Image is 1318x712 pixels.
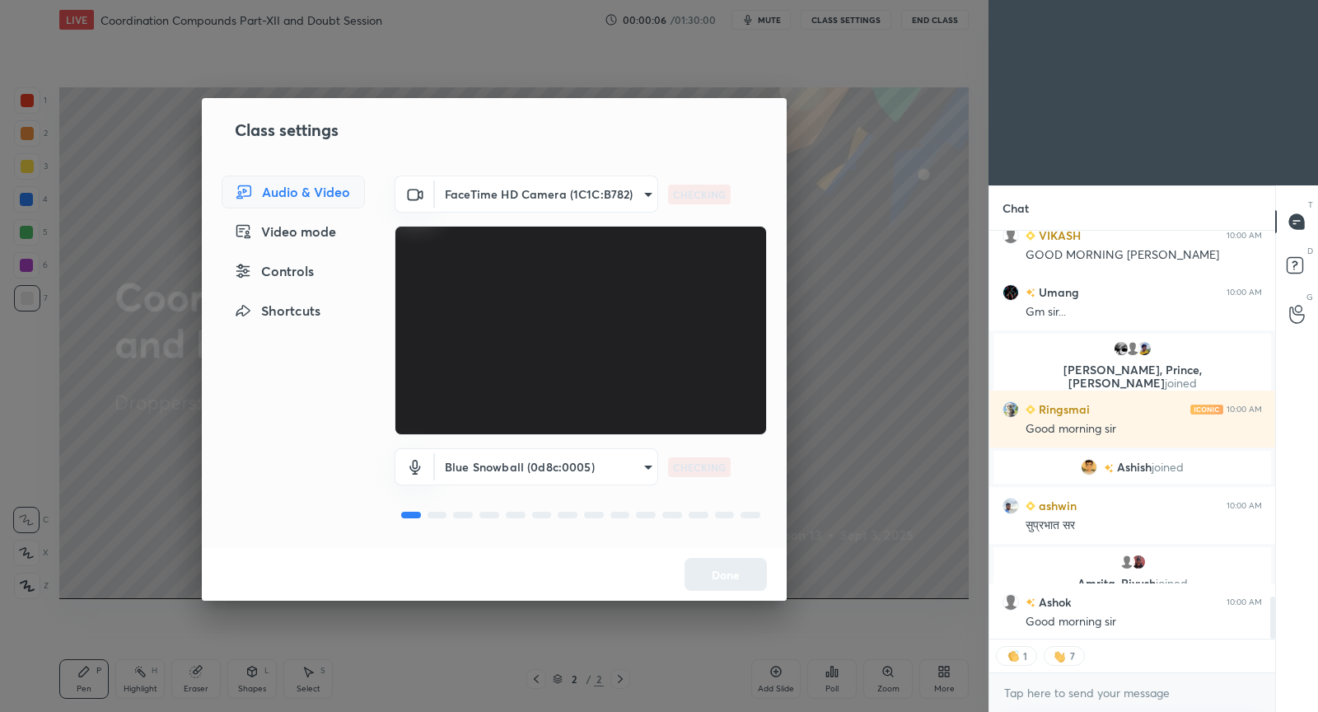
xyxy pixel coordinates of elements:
div: Controls [222,255,365,288]
img: default.png [1124,340,1141,357]
img: no-rating-badge.077c3623.svg [1104,464,1114,473]
img: default.png [1003,594,1019,611]
h6: Ringsmai [1035,400,1090,418]
div: 7 [1069,649,1076,663]
div: सुप्रभात सर [1026,518,1262,534]
img: iconic-light.a09c19a4.png [1190,405,1223,415]
img: default.png [1003,227,1019,244]
img: no-rating-badge.077c3623.svg [1026,598,1035,607]
p: Chat [989,186,1042,230]
div: FaceTime HD Camera (1C1C:B782) [435,448,658,485]
img: ca55389d15434115a017b11cfc43972f.jpg [1136,340,1152,357]
div: Good morning sir [1026,614,1262,630]
img: 4cd7835aa1134d259e64de6c0c21cfe5.jpg [1003,498,1019,514]
img: ddb2be7a3cf34ea9bbcf5a3505ba336e.jpg [1081,459,1097,475]
img: 3 [1003,284,1019,301]
div: 10:00 AM [1227,231,1262,241]
div: 10:00 AM [1227,597,1262,607]
img: f6555721721d424fafa535dcab205d34.jpg [1113,340,1129,357]
h6: Umang [1035,283,1079,301]
div: 10:00 AM [1227,501,1262,511]
span: joined [1156,575,1188,591]
div: 10:00 AM [1227,288,1262,297]
span: Ashish [1117,461,1152,474]
h2: Class settings [235,118,339,143]
img: 588bbdf175834457adbba8d36ca0ec9a.jpg [1003,401,1019,418]
div: 10:00 AM [1227,405,1262,415]
p: D [1307,245,1313,257]
p: CHECKING [673,187,726,202]
img: e4c724c9d7bc440e820731e27639afca.jpg [1130,554,1147,570]
div: 1 [1021,649,1028,663]
img: Learner_Badge_beginner_1_8b307cf2a0.svg [1026,501,1035,511]
div: FaceTime HD Camera (1C1C:B782) [435,176,658,213]
img: Learner_Badge_beginner_1_8b307cf2a0.svg [1026,231,1035,241]
h6: ashwin [1035,497,1077,514]
span: joined [1152,461,1184,474]
div: GOOD MORNING [PERSON_NAME] [1026,247,1262,264]
img: no-rating-badge.077c3623.svg [1026,288,1035,297]
h6: VIKASH [1035,227,1081,244]
p: [PERSON_NAME], Prince, [PERSON_NAME] [1003,363,1261,390]
img: default.png [1119,554,1135,570]
span: joined [1165,375,1197,391]
div: Gm sir... [1026,304,1262,321]
div: Audio & Video [222,176,365,208]
img: waving_hand.png [1053,648,1069,664]
p: CHECKING [673,460,726,475]
div: Video mode [222,215,365,248]
p: G [1306,291,1313,303]
p: T [1308,199,1313,211]
img: Learner_Badge_beginner_1_8b307cf2a0.svg [1026,405,1035,415]
div: Good morning sir [1026,421,1262,438]
h6: Ashok [1035,593,1071,611]
img: clapping_hands.png [1005,648,1021,664]
div: grid [989,231,1275,639]
div: Shortcuts [222,294,365,327]
p: Amrita, Piyush [1003,577,1261,590]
